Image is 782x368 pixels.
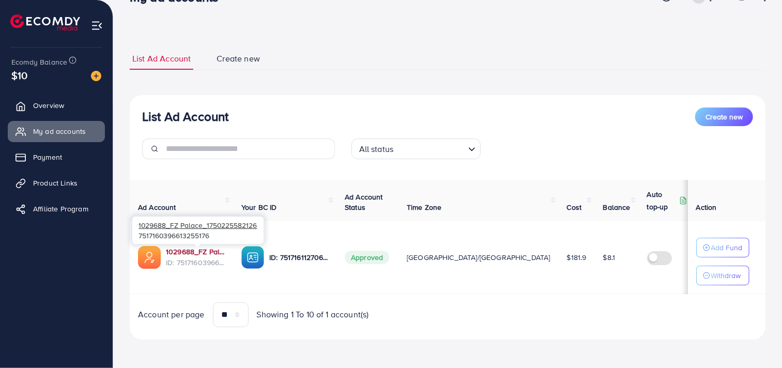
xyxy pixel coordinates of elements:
p: Withdraw [711,269,741,282]
a: My ad accounts [8,121,105,142]
p: Auto top-up [647,188,677,213]
span: All status [357,142,396,157]
span: Action [696,202,717,212]
button: Create new [695,108,753,126]
iframe: Chat [738,321,774,360]
a: Affiliate Program [8,198,105,219]
span: Affiliate Program [33,204,88,214]
span: Time Zone [407,202,441,212]
span: 1029688_FZ Palace_1750225582126 [139,220,257,230]
span: My ad accounts [33,126,86,136]
img: image [91,71,101,81]
span: Ad Account Status [345,192,383,212]
span: Ecomdy Balance [11,57,67,67]
button: Add Fund [696,238,749,257]
span: Ad Account [138,202,176,212]
span: Account per page [138,309,205,320]
span: $181.9 [567,252,587,263]
a: Product Links [8,173,105,193]
h3: List Ad Account [142,109,228,124]
span: Product Links [33,178,78,188]
a: 1029688_FZ Palace_1750225582126 [166,247,225,257]
span: List Ad Account [132,53,191,65]
a: Payment [8,147,105,167]
span: [GEOGRAPHIC_DATA]/[GEOGRAPHIC_DATA] [407,252,550,263]
a: Overview [8,95,105,116]
span: Create new [706,112,743,122]
p: Add Fund [711,241,743,254]
p: ID: 7517161127068008464 [269,251,328,264]
span: Balance [603,202,631,212]
img: ic-ba-acc.ded83a64.svg [241,246,264,269]
div: Search for option [351,139,481,159]
span: Showing 1 To 10 of 1 account(s) [257,309,369,320]
span: $10 [11,68,27,83]
button: Withdraw [696,266,749,285]
span: Payment [33,152,62,162]
span: $8.1 [603,252,616,263]
span: Approved [345,251,389,264]
input: Search for option [396,140,464,157]
span: Your BC ID [241,202,277,212]
span: Create new [217,53,260,65]
span: ID: 7517160396613255176 [166,257,225,268]
img: menu [91,20,103,32]
img: ic-ads-acc.e4c84228.svg [138,246,161,269]
span: Cost [567,202,582,212]
img: logo [10,14,80,30]
span: Overview [33,100,64,111]
div: 7517160396613255176 [132,217,264,244]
